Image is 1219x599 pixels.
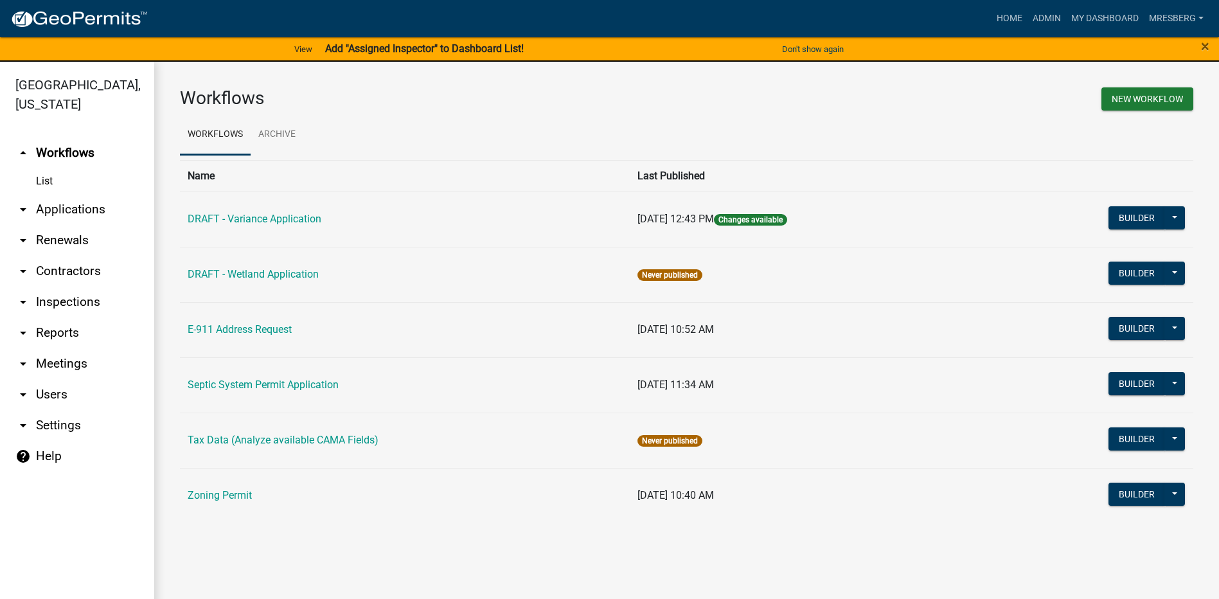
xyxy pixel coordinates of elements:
i: arrow_drop_down [15,233,31,248]
button: Builder [1108,317,1165,340]
button: New Workflow [1101,87,1193,111]
a: My Dashboard [1066,6,1144,31]
i: arrow_drop_down [15,294,31,310]
th: Last Published [630,160,990,192]
span: [DATE] 11:34 AM [637,379,714,391]
a: DRAFT - Variance Application [188,213,321,225]
span: Never published [637,269,702,281]
a: E-911 Address Request [188,323,292,335]
a: View [289,39,317,60]
i: arrow_drop_up [15,145,31,161]
a: Workflows [180,114,251,156]
button: Builder [1108,262,1165,285]
a: Tax Data (Analyze available CAMA Fields) [188,434,378,446]
i: help [15,449,31,464]
a: Admin [1028,6,1066,31]
span: [DATE] 10:40 AM [637,489,714,501]
button: Builder [1108,483,1165,506]
span: Never published [637,435,702,447]
a: Zoning Permit [188,489,252,501]
span: [DATE] 12:43 PM [637,213,714,225]
button: Builder [1108,206,1165,229]
strong: Add "Assigned Inspector" to Dashboard List! [325,42,524,55]
button: Don't show again [777,39,849,60]
i: arrow_drop_down [15,325,31,341]
h3: Workflows [180,87,677,109]
a: mresberg [1144,6,1209,31]
i: arrow_drop_down [15,418,31,433]
a: Septic System Permit Application [188,379,339,391]
span: × [1201,37,1209,55]
span: [DATE] 10:52 AM [637,323,714,335]
i: arrow_drop_down [15,202,31,217]
a: DRAFT - Wetland Application [188,268,319,280]
i: arrow_drop_down [15,387,31,402]
button: Builder [1108,372,1165,395]
button: Close [1201,39,1209,54]
i: arrow_drop_down [15,264,31,279]
a: Home [992,6,1028,31]
a: Archive [251,114,303,156]
i: arrow_drop_down [15,356,31,371]
button: Builder [1108,427,1165,451]
th: Name [180,160,630,192]
span: Changes available [714,214,787,226]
